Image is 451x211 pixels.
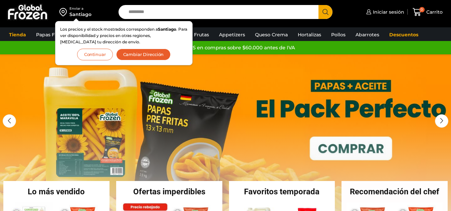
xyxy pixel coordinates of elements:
[371,9,404,15] span: Iniciar sesión
[252,28,291,41] a: Queso Crema
[3,188,109,196] h2: Lo más vendido
[386,28,422,41] a: Descuentos
[435,114,448,128] div: Next slide
[216,28,248,41] a: Appetizers
[69,6,91,11] div: Enviar a
[352,28,383,41] a: Abarrotes
[365,5,404,19] a: Iniciar sesión
[328,28,349,41] a: Pollos
[59,6,69,18] img: address-field-icon.svg
[69,11,91,18] div: Santiago
[318,5,332,19] button: Search button
[294,28,324,41] a: Hortalizas
[116,188,222,196] h2: Ofertas imperdibles
[411,4,444,20] a: 0 Carrito
[342,188,448,196] h2: Recomendación del chef
[33,28,68,41] a: Papas Fritas
[158,27,176,32] strong: Santiago
[425,9,443,15] span: Carrito
[229,188,335,196] h2: Favoritos temporada
[116,49,171,60] button: Cambiar Dirección
[3,114,16,128] div: Previous slide
[6,28,29,41] a: Tienda
[419,7,425,12] span: 0
[60,26,188,45] p: Los precios y el stock mostrados corresponden a . Para ver disponibilidad y precios en otras regi...
[77,49,113,60] button: Continuar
